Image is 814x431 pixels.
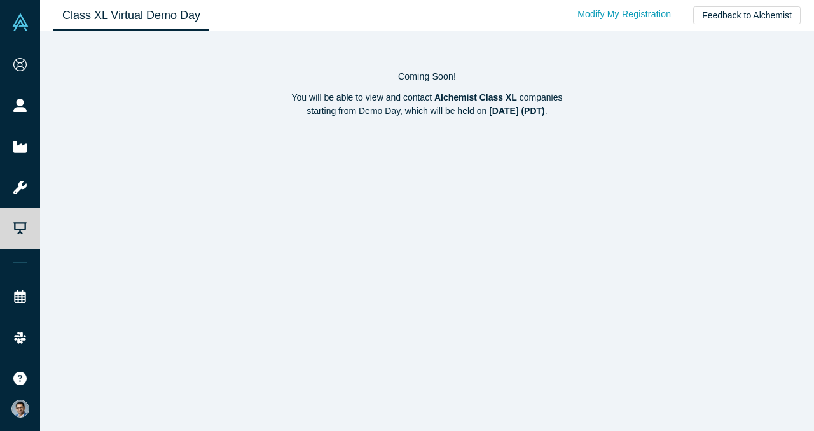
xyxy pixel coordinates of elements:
a: Modify My Registration [564,3,684,25]
strong: [DATE] (PDT) [489,106,545,116]
img: VP Singh's Account [11,400,29,418]
a: Class XL Virtual Demo Day [53,1,209,31]
img: Alchemist Vault Logo [11,13,29,31]
button: Feedback to Alchemist [693,6,801,24]
strong: Alchemist Class XL [434,92,517,102]
h4: Coming Soon! [53,71,801,82]
p: You will be able to view and contact companies starting from Demo Day, which will be held on . [53,91,801,118]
